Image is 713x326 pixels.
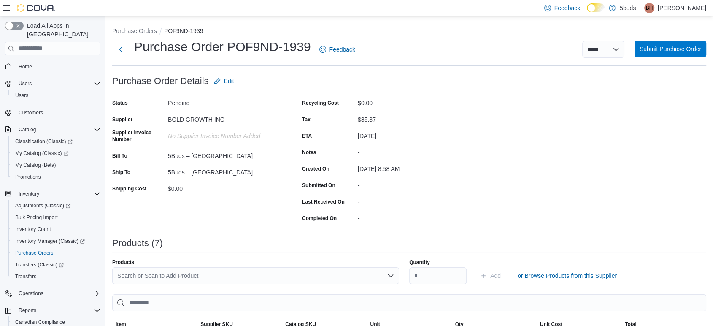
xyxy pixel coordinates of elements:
a: Inventory Manager (Classic) [12,236,88,246]
a: Bulk Pricing Import [12,212,61,223]
span: Bulk Pricing Import [15,214,58,221]
span: Purchase Orders [15,250,54,256]
button: Promotions [8,171,104,183]
div: $85.37 [358,113,471,123]
a: Purchase Orders [12,248,57,258]
span: Inventory [15,189,100,199]
button: Reports [15,305,40,315]
label: Supplier [112,116,132,123]
span: Users [15,92,28,99]
button: Purchase Orders [112,27,157,34]
h1: Purchase Order POF9ND-1939 [134,38,311,55]
div: - [358,146,471,156]
div: $0.00 [168,182,281,192]
span: Customers [19,109,43,116]
span: Operations [19,290,43,297]
span: Operations [15,288,100,299]
label: Supplier Invoice Number [112,129,165,143]
div: 5Buds – [GEOGRAPHIC_DATA] [168,166,281,176]
span: Reports [19,307,36,314]
button: Next [112,41,129,58]
span: Canadian Compliance [15,319,65,326]
p: | [639,3,641,13]
button: Edit [211,73,238,90]
a: Home [15,62,35,72]
button: Inventory Count [8,223,104,235]
button: Add [477,267,504,284]
button: Bulk Pricing Import [8,212,104,223]
label: Last Received On [302,198,345,205]
span: Adjustments (Classic) [12,201,100,211]
div: - [358,195,471,205]
a: Classification (Classic) [12,136,76,147]
input: Dark Mode [587,3,605,12]
h3: Purchase Order Details [112,76,209,86]
label: Quantity [409,259,430,266]
span: Inventory [19,190,39,197]
label: Bill To [112,152,127,159]
label: Products [112,259,134,266]
span: Reports [15,305,100,315]
label: Submitted On [302,182,335,189]
button: Inventory [2,188,104,200]
a: Adjustments (Classic) [8,200,104,212]
span: Add [490,272,501,280]
button: POF9ND-1939 [164,27,203,34]
button: Users [2,78,104,90]
img: Cova [17,4,55,12]
p: 5buds [620,3,636,13]
div: - [358,212,471,222]
span: Transfers [12,272,100,282]
span: Promotions [12,172,100,182]
label: Status [112,100,128,106]
span: Classification (Classic) [12,136,100,147]
label: ETA [302,133,312,139]
a: Users [12,90,32,101]
a: Inventory Count [12,224,54,234]
div: $0.00 [358,96,471,106]
span: Home [19,63,32,70]
a: Transfers (Classic) [8,259,104,271]
span: or Browse Products from this Supplier [518,272,617,280]
a: Transfers [12,272,40,282]
span: Inventory Manager (Classic) [15,238,85,244]
span: Adjustments (Classic) [15,202,70,209]
span: My Catalog (Classic) [15,150,68,157]
a: My Catalog (Classic) [12,148,72,158]
button: Reports [2,304,104,316]
span: Users [15,79,100,89]
a: Inventory Manager (Classic) [8,235,104,247]
a: Customers [15,108,46,118]
a: Adjustments (Classic) [12,201,74,211]
span: Feedback [554,4,580,12]
span: Inventory Count [12,224,100,234]
div: [DATE] [358,129,471,139]
a: Transfers (Classic) [12,260,67,270]
span: Load All Apps in [GEOGRAPHIC_DATA] [24,22,100,38]
span: Promotions [15,174,41,180]
button: or Browse Products from this Supplier [514,267,620,284]
h3: Products (7) [112,238,163,248]
button: Catalog [15,125,39,135]
span: Purchase Orders [12,248,100,258]
span: Transfers [15,273,36,280]
span: Inventory Manager (Classic) [12,236,100,246]
span: My Catalog (Classic) [12,148,100,158]
label: Completed On [302,215,337,222]
span: Bulk Pricing Import [12,212,100,223]
nav: An example of EuiBreadcrumbs [112,27,706,37]
span: Inventory Count [15,226,51,233]
a: Promotions [12,172,44,182]
label: Recycling Cost [302,100,339,106]
a: Feedback [316,41,359,58]
span: Home [15,61,100,72]
button: Catalog [2,124,104,136]
span: Transfers (Classic) [12,260,100,270]
button: Users [8,90,104,101]
button: Home [2,60,104,73]
button: Submit Purchase Order [635,41,706,57]
div: 5Buds – [GEOGRAPHIC_DATA] [168,149,281,159]
button: Inventory [15,189,43,199]
button: Users [15,79,35,89]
